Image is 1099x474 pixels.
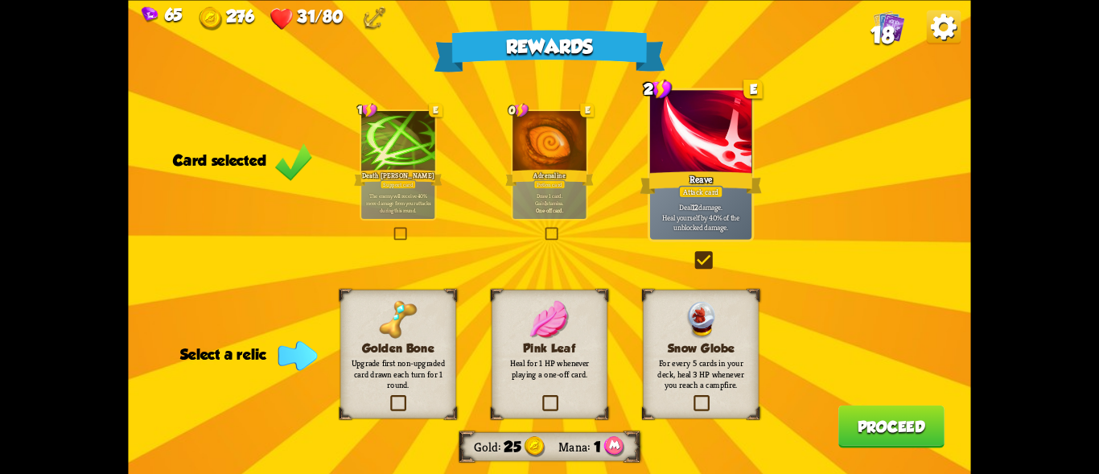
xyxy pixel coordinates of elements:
div: Rewards [434,30,665,72]
div: E [429,103,442,117]
div: E [743,79,763,98]
div: 0 [508,102,529,117]
img: GoldenBone.png [379,300,417,338]
div: E [580,103,594,117]
span: 31/80 [297,6,343,26]
img: Green_Check_Mark_Icon.png [274,142,312,181]
img: Mana_Points.png [604,436,625,457]
h3: Snow Globe [654,341,747,355]
div: Death [PERSON_NAME] [354,167,442,187]
img: Gold.png [525,436,545,457]
img: Cards_Icon.png [873,10,904,41]
b: One-off card. [536,206,563,213]
img: Gold.png [199,6,222,30]
p: Upgrade first non-upgraded card drawn each turn for 1 round. [352,357,445,390]
img: SnowGlobe.png [686,300,715,338]
div: View all the cards in your deck [873,10,904,44]
span: 276 [226,6,253,26]
div: Mana [558,439,593,455]
div: Health [270,6,344,31]
img: Anchor - Start each combat with 10 armor. [363,6,386,29]
div: Adrenaline [505,167,594,187]
span: 18 [871,22,894,47]
button: Proceed [838,405,945,447]
p: Draw 1 card. Gain stamina. [515,192,585,206]
p: For every 5 cards in your deck, heal 3 HP whenever you reach a campfire. [654,357,747,390]
div: Support card [381,179,417,188]
img: Indicator_Arrow.png [278,340,318,370]
img: Gem.png [142,6,158,23]
div: Gold [199,6,253,31]
div: Potion card [533,179,565,188]
div: Gems [142,5,183,24]
h3: Pink Leaf [503,341,596,355]
img: PinkLeaf.png [530,300,569,338]
div: Select a relic [180,345,312,362]
b: 12 [692,202,698,212]
b: 1 [545,199,546,206]
span: 25 [504,438,521,455]
p: Deal damage. Heal yourself by 40% of the unblocked damage. [652,202,749,233]
div: 1 [357,102,378,117]
div: Card selected [173,151,312,168]
p: The enemy will receive 40% more damage from your attacks during this round. [363,192,433,213]
div: Attack card [679,185,723,197]
div: 2 [644,78,672,100]
p: Heal for 1 HP whenever playing a one-off card. [503,357,596,379]
span: 1 [594,438,601,455]
img: Heart.png [270,6,294,30]
img: Options_Button.png [927,10,961,44]
div: Reave [640,169,762,196]
h3: Golden Bone [352,341,445,355]
div: Gold [474,439,504,455]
